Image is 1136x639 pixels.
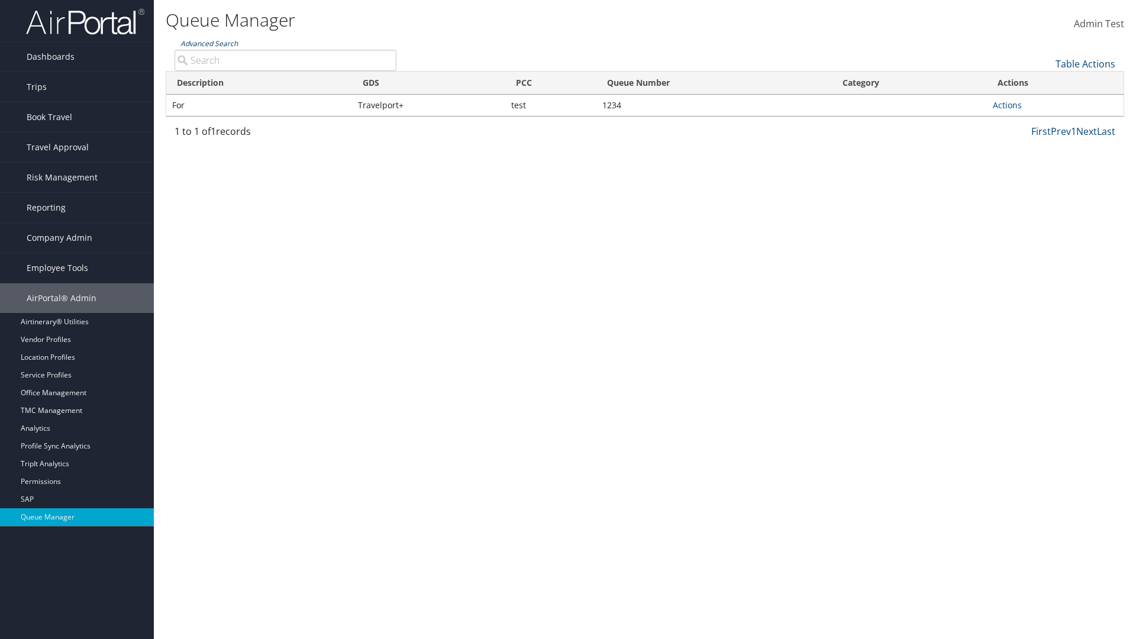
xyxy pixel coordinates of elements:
[27,102,72,132] span: Book Travel
[1071,125,1076,138] a: 1
[27,283,96,313] span: AirPortal® Admin
[211,125,216,138] span: 1
[505,95,596,116] td: test
[175,124,396,144] div: 1 to 1 of records
[175,50,396,71] input: Advanced Search
[27,42,75,72] span: Dashboards
[27,133,89,162] span: Travel Approval
[1056,57,1115,70] a: Table Actions
[27,193,66,222] span: Reporting
[166,72,352,95] th: Description: activate to sort column ascending
[1074,6,1124,43] a: Admin Test
[596,95,832,116] td: 1234
[832,72,987,95] th: Category: activate to sort column ascending
[352,95,505,116] td: Travelport+
[27,223,92,253] span: Company Admin
[596,72,832,95] th: Queue Number: activate to sort column ascending
[166,8,805,33] h1: Queue Manager
[1076,125,1097,138] a: Next
[987,72,1124,95] th: Actions
[505,72,596,95] th: PCC: activate to sort column ascending
[27,253,88,283] span: Employee Tools
[1031,125,1051,138] a: First
[1074,17,1124,30] span: Admin Test
[27,72,47,102] span: Trips
[166,95,352,116] td: For
[993,99,1022,111] a: Actions
[26,8,144,35] img: airportal-logo.png
[352,72,505,95] th: GDS: activate to sort column ascending
[27,163,98,192] span: Risk Management
[180,38,238,49] a: Advanced Search
[1097,125,1115,138] a: Last
[1051,125,1071,138] a: Prev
